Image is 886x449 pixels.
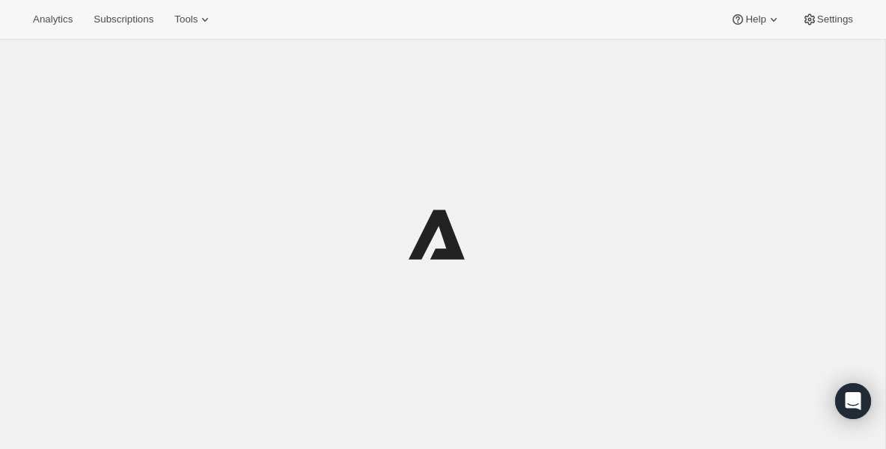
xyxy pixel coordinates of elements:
span: Subscriptions [94,13,153,25]
span: Settings [817,13,853,25]
button: Settings [793,9,862,30]
button: Analytics [24,9,82,30]
button: Tools [165,9,221,30]
button: Help [721,9,789,30]
div: Open Intercom Messenger [835,383,871,419]
button: Subscriptions [85,9,162,30]
span: Analytics [33,13,73,25]
span: Help [745,13,766,25]
span: Tools [174,13,198,25]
